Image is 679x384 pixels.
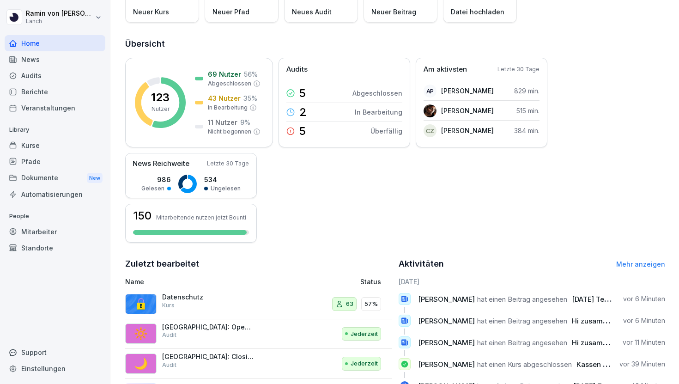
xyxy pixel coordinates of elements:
p: [GEOGRAPHIC_DATA]: Closing [162,353,255,361]
a: News [5,51,105,67]
p: 11 Nutzer [208,117,237,127]
a: Automatisierungen [5,186,105,202]
a: Mitarbeiter [5,224,105,240]
p: Nutzer [152,105,170,113]
p: In Bearbeitung [355,107,402,117]
p: Library [5,122,105,137]
p: Ramin von [PERSON_NAME] [26,10,93,18]
p: Abgeschlossen [352,88,402,98]
p: 9 % [240,117,250,127]
p: Neuer Pfad [212,7,249,17]
p: People [5,209,105,224]
p: vor 39 Minuten [619,360,665,369]
p: 829 min. [514,86,540,96]
a: Kurse [5,137,105,153]
p: 986 [141,175,171,184]
p: 🌙 [134,355,148,372]
p: Neues Audit [292,7,332,17]
p: In Bearbeitung [208,104,248,112]
div: New [87,173,103,183]
p: 5 [299,126,306,137]
p: 515 min. [516,106,540,116]
p: Jederzeit [351,359,378,368]
p: Jederzeit [351,329,378,339]
p: [GEOGRAPHIC_DATA]: Opening [162,323,255,331]
p: Neuer Kurs [133,7,169,17]
h2: Übersicht [125,37,665,50]
p: 5 [299,88,306,99]
span: [PERSON_NAME] [418,338,475,347]
p: Audit [162,361,176,369]
a: 🔆[GEOGRAPHIC_DATA]: OpeningAuditJederzeit [125,319,392,349]
h2: Zuletzt bearbeitet [125,257,392,270]
p: Gelesen [141,184,164,193]
p: 43 Nutzer [208,93,241,103]
h2: Aktivitäten [399,257,444,270]
p: Neuer Beitrag [371,7,416,17]
a: 🌙[GEOGRAPHIC_DATA]: ClosingAuditJederzeit [125,349,392,379]
a: Home [5,35,105,51]
p: 56 % [244,69,258,79]
a: Mehr anzeigen [616,260,665,268]
p: 534 [204,175,241,184]
div: Support [5,344,105,360]
h3: 150 [133,210,152,221]
p: 🔆 [134,325,148,342]
span: [PERSON_NAME] [418,295,475,304]
p: Nicht begonnen [208,128,251,136]
a: Veranstaltungen [5,100,105,116]
p: Letzte 30 Tage [207,159,249,168]
div: Audits [5,67,105,84]
p: Datei hochladen [451,7,504,17]
span: hat einen Beitrag angesehen [477,295,567,304]
div: CZ [424,124,436,137]
p: 35 % [243,93,257,103]
p: 69 Nutzer [208,69,241,79]
p: Ungelesen [211,184,241,193]
img: lbqg5rbd359cn7pzouma6c8b.png [424,104,436,117]
a: Berichte [5,84,105,100]
div: AP [424,85,436,98]
p: vor 6 Minuten [623,294,665,304]
p: Am aktivsten [424,64,467,75]
p: Kurs [162,301,175,310]
p: [PERSON_NAME] [441,86,494,96]
p: Status [360,277,381,286]
p: vor 6 Minuten [623,316,665,325]
a: Einstellungen [5,360,105,377]
a: DatenschutzKurs6357% [125,289,392,319]
p: 384 min. [514,126,540,135]
a: Standorte [5,240,105,256]
p: Letzte 30 Tage [497,65,540,73]
p: Name [125,277,288,286]
span: [PERSON_NAME] [418,317,475,325]
p: Datenschutz [162,293,255,301]
p: 63 [346,299,353,309]
p: Audit [162,331,176,339]
p: News Reichweite [133,158,189,169]
div: Dokumente [5,170,105,187]
p: [PERSON_NAME] [441,126,494,135]
span: hat einen Beitrag angesehen [477,317,567,325]
a: DokumenteNew [5,170,105,187]
span: [PERSON_NAME] [418,360,475,369]
p: Überfällig [370,126,402,136]
p: Abgeschlossen [208,79,251,88]
a: Pfade [5,153,105,170]
p: [PERSON_NAME] [441,106,494,116]
p: Mitarbeitende nutzen jetzt Bounti [156,214,246,221]
p: vor 11 Minuten [623,338,665,347]
span: hat einen Kurs abgeschlossen [477,360,572,369]
p: 123 [151,92,170,103]
h6: [DATE] [399,277,666,286]
p: 57% [364,299,378,309]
